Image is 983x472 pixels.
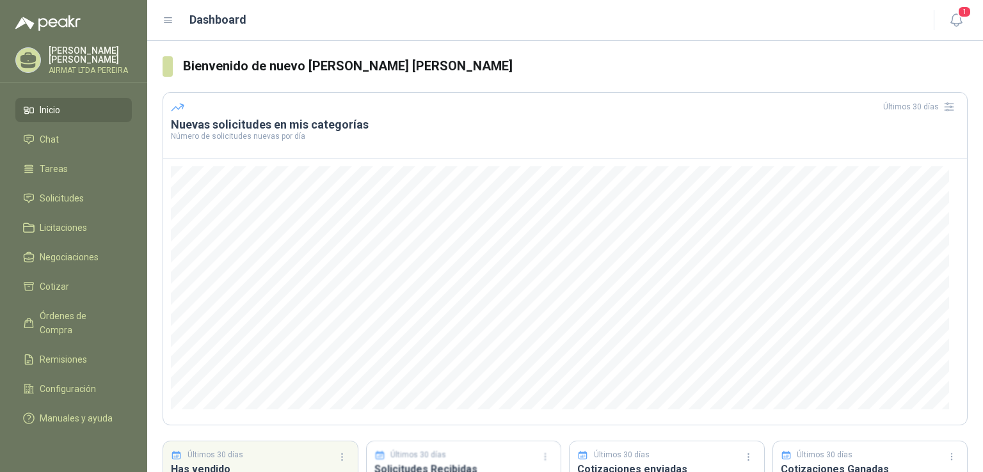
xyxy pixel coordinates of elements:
p: Últimos 30 días [797,449,852,461]
span: Tareas [40,162,68,176]
span: Remisiones [40,352,87,366]
img: Logo peakr [15,15,81,31]
span: Negociaciones [40,250,99,264]
a: Cotizar [15,274,132,299]
button: 1 [945,9,968,32]
a: Negociaciones [15,245,132,269]
h3: Bienvenido de nuevo [PERSON_NAME] [PERSON_NAME] [183,56,968,76]
a: Configuración [15,377,132,401]
h3: Nuevas solicitudes en mis categorías [171,117,959,132]
a: Inicio [15,98,132,122]
p: Últimos 30 días [188,449,243,461]
span: Órdenes de Compra [40,309,120,337]
h1: Dashboard [189,11,246,29]
a: Solicitudes [15,186,132,210]
div: Últimos 30 días [883,97,959,117]
span: Inicio [40,103,60,117]
span: Chat [40,132,59,146]
a: Remisiones [15,347,132,372]
p: Número de solicitudes nuevas por día [171,132,959,140]
span: Manuales y ayuda [40,411,113,425]
span: Solicitudes [40,191,84,205]
a: Manuales y ayuda [15,406,132,430]
a: Licitaciones [15,216,132,240]
a: Tareas [15,157,132,181]
p: Últimos 30 días [594,449,650,461]
span: Cotizar [40,279,69,294]
p: [PERSON_NAME] [PERSON_NAME] [49,46,132,64]
span: Licitaciones [40,221,87,235]
a: Órdenes de Compra [15,304,132,342]
span: 1 [957,6,971,18]
a: Chat [15,127,132,152]
p: AIRMAT LTDA PEREIRA [49,67,132,74]
span: Configuración [40,382,96,396]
